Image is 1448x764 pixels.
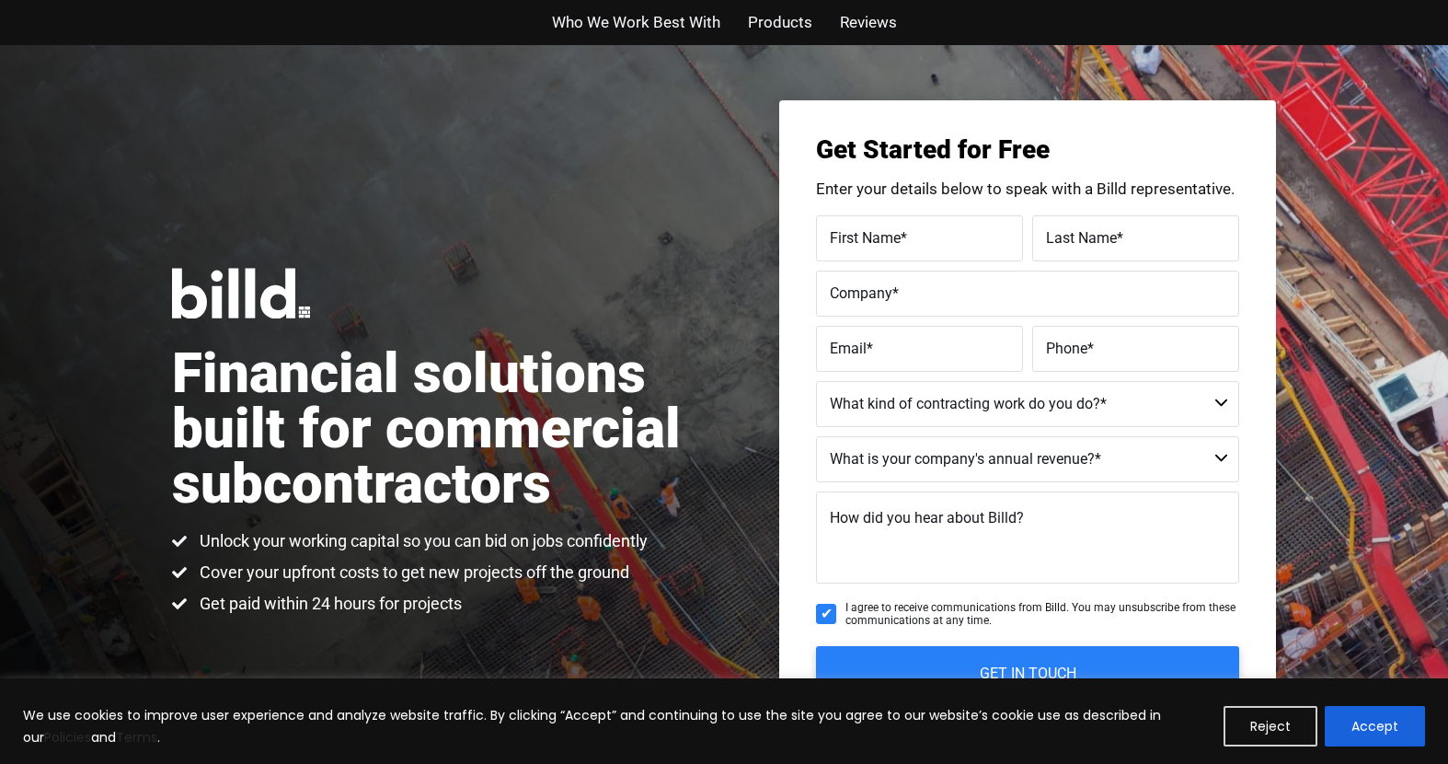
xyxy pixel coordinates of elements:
a: Policies [44,728,91,747]
a: Products [748,9,812,36]
span: Email [830,339,867,356]
span: Company [830,284,892,301]
span: Phone [1046,339,1087,356]
a: Reviews [840,9,897,36]
span: Last Name [1046,228,1117,246]
input: GET IN TOUCH [816,646,1239,701]
span: Get paid within 24 hours for projects [195,593,462,615]
h1: Financial solutions built for commercial subcontractors [172,346,724,512]
span: First Name [830,228,901,246]
button: Reject [1224,706,1317,747]
a: Who We Work Best With [552,9,720,36]
h3: Get Started for Free [816,137,1239,163]
span: Cover your upfront costs to get new projects off the ground [195,561,629,584]
a: Terms [116,728,157,747]
span: How did you hear about Billd? [830,509,1024,527]
p: We use cookies to improve user experience and analyze website traffic. By clicking “Accept” and c... [23,704,1210,748]
input: I agree to receive communications from Billd. You may unsubscribe from these communications at an... [816,604,836,624]
p: Enter your details below to speak with a Billd representative. [816,181,1239,197]
span: I agree to receive communications from Billd. You may unsubscribe from these communications at an... [845,601,1239,628]
span: Unlock your working capital so you can bid on jobs confidently [195,530,648,552]
button: Accept [1325,706,1425,747]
